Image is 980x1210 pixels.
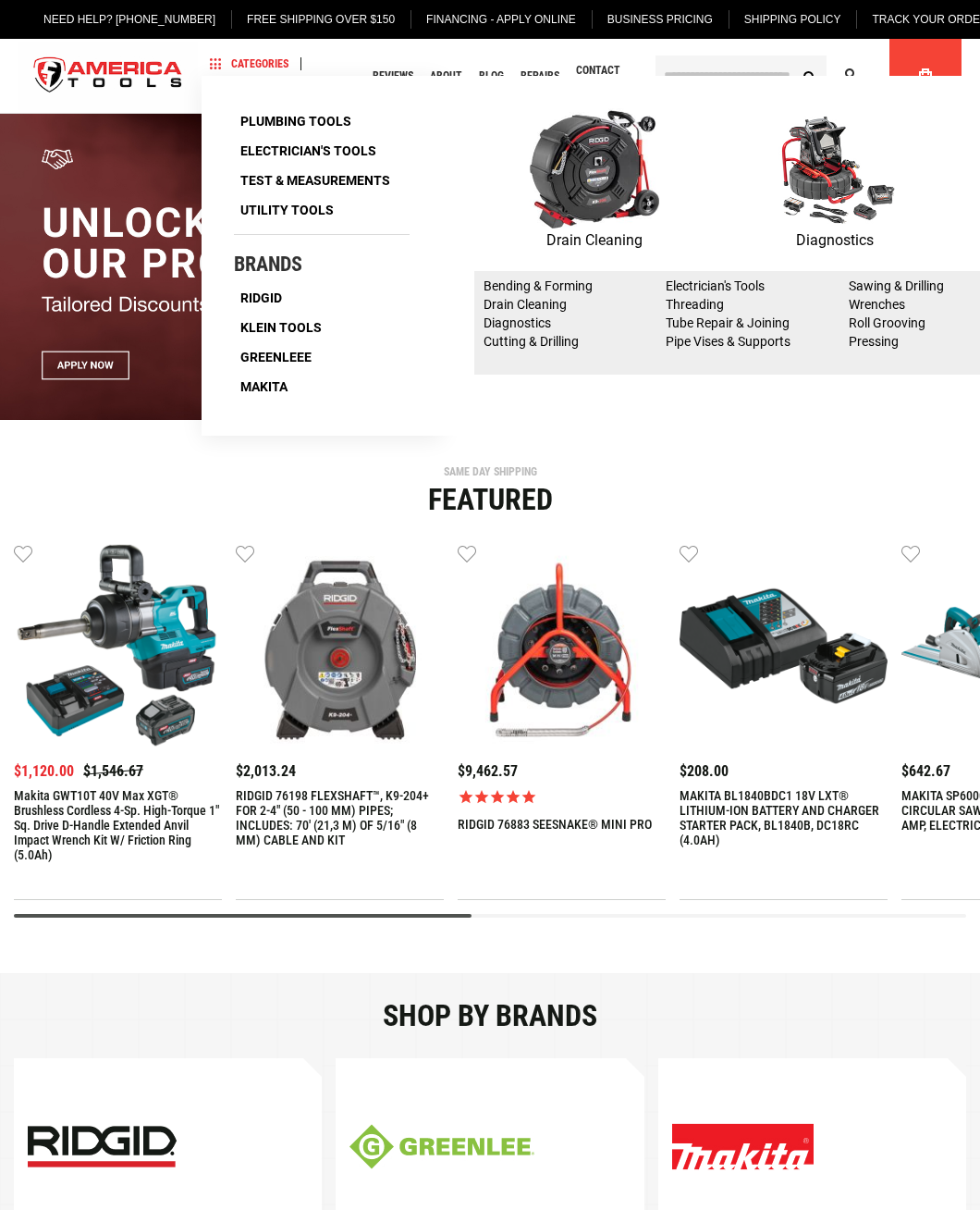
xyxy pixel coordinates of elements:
[202,51,297,76] a: Categories
[234,197,340,223] a: Utility Tools
[474,228,715,253] p: Drain Cleaning
[14,1001,966,1031] div: Shop by brands
[234,167,397,193] a: Test & Measurements
[715,108,955,253] a: Diagnostics
[672,1123,814,1170] img: Explore Our New Products
[240,380,288,393] span: Makita
[458,817,652,832] a: RIDGID 76883 SEESNAKE® MINI PRO
[210,57,288,70] span: Categories
[458,788,666,806] span: Rated 5.0 out of 5 stars 1 reviews
[458,542,666,755] a: RIDGID 76883 SEESNAKE® MINI PRO
[715,228,955,253] p: Diagnostics
[680,542,888,900] div: 4 / 9
[240,204,334,216] span: Utility Tools
[236,788,444,847] a: RIDGID 76198 FLEXSHAFT™, K9-204+ FOR 2-4" (50 - 100 MM) PIPES; INCLUDES: 70' (21,3 M) OF 5/16" (8...
[484,334,579,349] a: Cutting & Drilling
[236,762,296,780] span: $2,013.24
[18,42,198,111] a: store logo
[484,278,593,293] a: Bending & Forming
[349,1124,534,1169] img: greenline-mobile.jpg
[18,42,198,111] img: America Tools
[234,344,318,370] a: Greenleee
[14,542,222,755] a: Makita GWT10T 40V max XGT® Brushless Cordless 4‑Sp. High‑Torque 1" Sq. Drive D‑Handle Extended An...
[474,108,715,253] a: Drain Cleaning
[849,315,925,330] a: Roll Grooving
[422,64,471,89] a: About
[666,334,790,349] a: Pipe Vises & Supports
[236,542,444,900] div: 2 / 9
[234,138,383,164] a: Electrician's Tools
[479,70,504,81] span: Blog
[240,321,322,334] span: Klein Tools
[240,351,312,364] span: Greenleee
[484,315,551,330] a: Diagnostics
[14,542,222,900] div: 1 / 9
[364,64,422,89] a: Reviews
[458,762,518,780] span: $9,462.57
[240,174,390,187] span: Test & Measurements
[14,485,966,514] div: Featured
[240,115,351,128] span: Plumbing Tools
[849,334,899,349] a: Pressing
[234,253,410,276] h4: Brands
[901,762,950,780] span: $642.67
[680,542,888,750] img: MAKITA BL1840BDC1 18V LXT® LITHIUM-ION BATTERY AND CHARGER STARTER PACK, BL1840B, DC18RC (4.0AH)
[512,64,568,89] a: Repairs
[83,762,143,780] span: $1,546.67
[14,466,966,477] div: SAME DAY SHIPPING
[234,315,328,340] a: Klein Tools
[908,39,943,113] a: 0
[240,144,376,157] span: Electrician's Tools
[666,315,790,330] a: Tube Repair & Joining
[14,762,74,780] span: $1,120.00
[680,762,729,780] span: $208.00
[471,64,512,89] a: Blog
[240,291,282,304] span: Ridgid
[791,58,827,93] button: Search
[234,285,288,311] a: Ridgid
[458,542,666,750] img: RIDGID 76883 SEESNAKE® MINI PRO
[430,70,462,81] span: About
[236,542,444,755] a: RIDGID 76198 FLEXSHAFT™, K9-204+ FOR 2-4
[373,70,413,81] span: Reviews
[28,1126,177,1167] img: ridgid-mobile.jpg
[680,542,888,755] a: MAKITA BL1840BDC1 18V LXT® LITHIUM-ION BATTERY AND CHARGER STARTER PACK, BL1840B, DC18RC (4.0AH)
[234,108,358,134] a: Plumbing Tools
[666,297,724,312] a: Threading
[234,374,294,400] a: Makita
[744,13,841,26] span: Shipping Policy
[14,542,222,750] img: Makita GWT10T 40V max XGT® Brushless Cordless 4‑Sp. High‑Torque 1" Sq. Drive D‑Handle Extended An...
[849,297,905,312] a: Wrenches
[568,64,642,89] a: Contact Us
[521,70,559,81] span: Repairs
[458,542,666,900] div: 3 / 9
[666,278,765,293] a: Electrician's Tools
[484,297,567,312] a: Drain Cleaning
[14,788,222,862] a: Makita GWT10T 40V max XGT® Brushless Cordless 4‑Sp. High‑Torque 1" Sq. Drive D‑Handle Extended An...
[576,65,633,87] span: Contact Us
[680,788,888,847] a: MAKITA BL1840BDC1 18V LXT® LITHIUM-ION BATTERY AND CHARGER STARTER PACK, BL1840B, DC18RC (4.0AH)
[849,278,944,293] a: Sawing & Drilling
[236,542,444,750] img: RIDGID 76198 FLEXSHAFT™, K9-204+ FOR 2-4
